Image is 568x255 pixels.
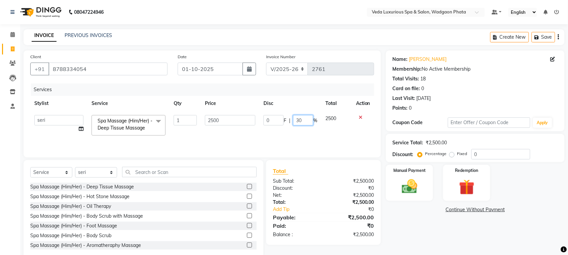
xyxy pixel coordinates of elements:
[268,199,324,206] div: Total:
[409,105,412,112] div: 0
[490,32,529,42] button: Create New
[289,117,290,124] span: |
[30,193,130,200] div: Spa Massage (Him/Her) - Hot Stone Massage
[417,95,431,102] div: [DATE]
[30,183,134,190] div: Spa Massage (Him/Her) - Deep Tissue Massage
[393,168,426,174] label: Manual Payment
[122,167,257,177] input: Search or Scan
[387,206,563,213] a: Continue Without Payment
[31,83,379,96] div: Services
[323,199,379,206] div: ₹2,500.00
[284,117,286,124] span: F
[393,95,415,102] div: Last Visit:
[30,63,49,75] button: +91
[74,3,104,22] b: 08047224946
[532,32,555,42] button: Save
[98,118,152,131] span: Spa Massage (Him/Her) - Deep Tissue Massage
[268,178,324,185] div: Sub Total:
[145,125,148,131] a: x
[170,96,201,111] th: Qty
[393,56,408,63] div: Name:
[323,178,379,185] div: ₹2,500.00
[393,139,423,146] div: Service Total:
[65,32,112,38] a: PREVIOUS INVOICES
[268,192,324,199] div: Net:
[393,105,408,112] div: Points:
[17,3,63,22] img: logo
[268,213,324,221] div: Payable:
[259,96,321,111] th: Disc
[266,54,295,60] label: Invoice Number
[273,168,288,175] span: Total
[30,203,111,210] div: Spa Massage (Him/Her) - Oil Therapy
[321,96,352,111] th: Total
[426,139,447,146] div: ₹2,500.00
[333,206,379,213] div: ₹0
[393,119,448,126] div: Coupon Code
[323,231,379,238] div: ₹2,500.00
[448,117,530,128] input: Enter Offer / Coupon Code
[352,96,374,111] th: Action
[393,66,558,73] div: No Active Membership
[421,75,426,82] div: 18
[30,242,141,249] div: Spa Massage (Him/Her) - Aromatheraphy Massage
[323,192,379,199] div: ₹2,500.00
[48,63,168,75] input: Search by Name/Mobile/Email/Code
[533,118,552,128] button: Apply
[397,178,422,195] img: _cash.svg
[457,151,467,157] label: Fixed
[323,185,379,192] div: ₹0
[268,231,324,238] div: Balance :
[268,222,324,230] div: Paid:
[325,115,336,121] span: 2500
[30,213,143,220] div: Spa Massage (Him/Her) - Body Scrub with Massage
[323,222,379,230] div: ₹0
[323,213,379,221] div: ₹2,500.00
[422,85,424,92] div: 0
[268,206,333,213] a: Add Tip
[32,30,57,42] a: INVOICE
[409,56,447,63] a: [PERSON_NAME]
[87,96,170,111] th: Service
[30,222,117,229] div: Spa Massage (Him/Her) - Foot Massage
[393,66,422,73] div: Membership:
[425,151,447,157] label: Percentage
[313,117,317,124] span: %
[393,75,419,82] div: Total Visits:
[178,54,187,60] label: Date
[393,151,414,158] div: Discount:
[454,178,480,197] img: _gift.svg
[455,168,478,174] label: Redemption
[201,96,259,111] th: Price
[30,232,111,239] div: Spa Massage (Him/Her) - Body Scrub
[393,85,420,92] div: Card on file:
[30,54,41,60] label: Client
[268,185,324,192] div: Discount:
[30,96,87,111] th: Stylist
